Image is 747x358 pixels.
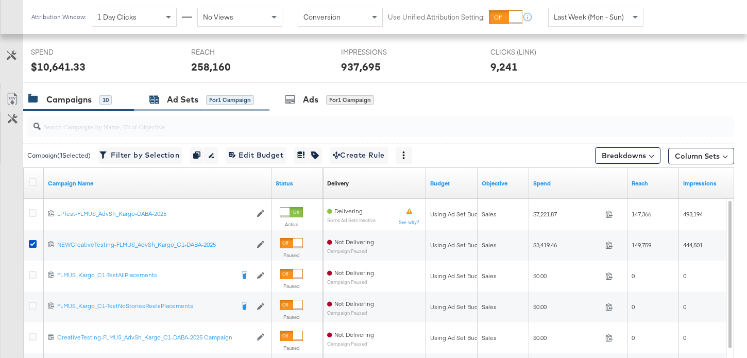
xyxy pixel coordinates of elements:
[341,47,418,57] span: IMPRESSIONS
[57,333,251,342] a: CreativeTesting-FLMUS_AdvSh_Kargo_C1-DABA-2025 Campaign
[333,149,385,162] span: Create Rule
[595,147,660,164] button: Breakdowns
[191,47,268,57] span: REACH
[533,272,601,280] span: $0.00
[57,271,233,279] div: FLMUS_Kargo_C1-TestAllPlacements
[327,179,349,187] a: Reflects the ability of your Ad Campaign to achieve delivery based on ad states, schedule and bud...
[229,149,283,162] span: Edit Budget
[341,59,381,74] div: 937,695
[482,210,497,218] span: Sales
[533,210,601,218] span: $7,221.87
[632,272,635,280] span: 0
[388,12,485,22] label: Use Unified Attribution Setting:
[101,149,179,162] span: Filter by Selection
[430,179,473,187] a: The maximum amount you're willing to spend on your ads, on average each day or over the lifetime ...
[327,217,376,223] sub: Some Ad Sets Inactive
[98,147,182,164] button: Filter by Selection
[327,248,374,254] sub: Campaign Paused
[683,334,686,342] span: 0
[683,303,686,311] span: 0
[41,112,671,132] input: Search Campaigns by Name, ID or Objective
[203,12,233,22] span: No Views
[280,252,303,259] label: Paused
[57,210,251,218] a: LPTest-FLMUS_AdvSh_Kargo-DABA-2025
[632,334,635,342] span: 0
[57,241,251,249] a: NEWCreativeTesting-FLMUS_AdvSh_Kargo_C1-DABA-2025
[482,179,525,187] a: Your campaign's objective.
[490,47,568,57] span: CLICKS (LINK)
[632,241,651,249] span: 149,759
[280,345,303,351] label: Paused
[334,300,374,308] span: Not Delivering
[57,302,233,312] a: FLMUS_Kargo_C1-TestNoStoriesReelsPlacements
[632,179,675,187] a: The number of people your ad was served to.
[632,210,651,218] span: 147,366
[303,94,318,106] div: Ads
[482,272,497,280] span: Sales
[326,95,374,105] div: for 1 Campaign
[533,334,601,342] span: $0.00
[330,147,388,164] button: Create Rule
[430,334,487,342] div: Using Ad Set Budget
[97,12,137,22] span: 1 Day Clicks
[430,272,487,280] div: Using Ad Set Budget
[27,151,91,160] div: Campaign ( 1 Selected)
[683,210,703,218] span: 493,194
[683,241,703,249] span: 444,501
[482,241,497,249] span: Sales
[48,179,267,187] a: Your campaign name.
[490,59,518,74] div: 9,241
[554,12,624,22] span: Last Week (Mon - Sun)
[533,179,623,187] a: The total amount spent to date.
[430,210,487,218] div: Using Ad Set Budget
[57,210,251,218] div: LPTest-FLMUS_AdvSh_Kargo-DABA-2025
[31,47,108,57] span: SPEND
[683,179,726,187] a: The number of times your ad was served. On mobile apps an ad is counted as served the first time ...
[334,238,374,246] span: Not Delivering
[280,314,303,320] label: Paused
[167,94,198,106] div: Ad Sets
[482,303,497,311] span: Sales
[334,331,374,338] span: Not Delivering
[327,310,374,316] sub: Campaign Paused
[327,341,374,347] sub: Campaign Paused
[683,272,686,280] span: 0
[668,148,734,164] button: Column Sets
[46,94,92,106] div: Campaigns
[327,279,374,285] sub: Campaign Paused
[334,269,374,277] span: Not Delivering
[327,179,349,187] div: Delivery
[31,59,86,74] div: $10,641.33
[632,303,635,311] span: 0
[280,283,303,289] label: Paused
[191,59,231,74] div: 258,160
[430,241,487,249] div: Using Ad Set Budget
[99,95,112,105] div: 10
[482,334,497,342] span: Sales
[226,147,286,164] button: Edit Budget
[57,302,233,310] div: FLMUS_Kargo_C1-TestNoStoriesReelsPlacements
[533,303,601,311] span: $0.00
[334,207,363,215] span: Delivering
[430,303,487,311] div: Using Ad Set Budget
[533,241,601,249] span: $3,419.46
[303,12,341,22] span: Conversion
[206,95,254,105] div: for 1 Campaign
[57,271,233,281] a: FLMUS_Kargo_C1-TestAllPlacements
[31,13,87,21] div: Attribution Window:
[276,179,319,187] a: Shows the current state of your Ad Campaign.
[280,221,303,228] label: Active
